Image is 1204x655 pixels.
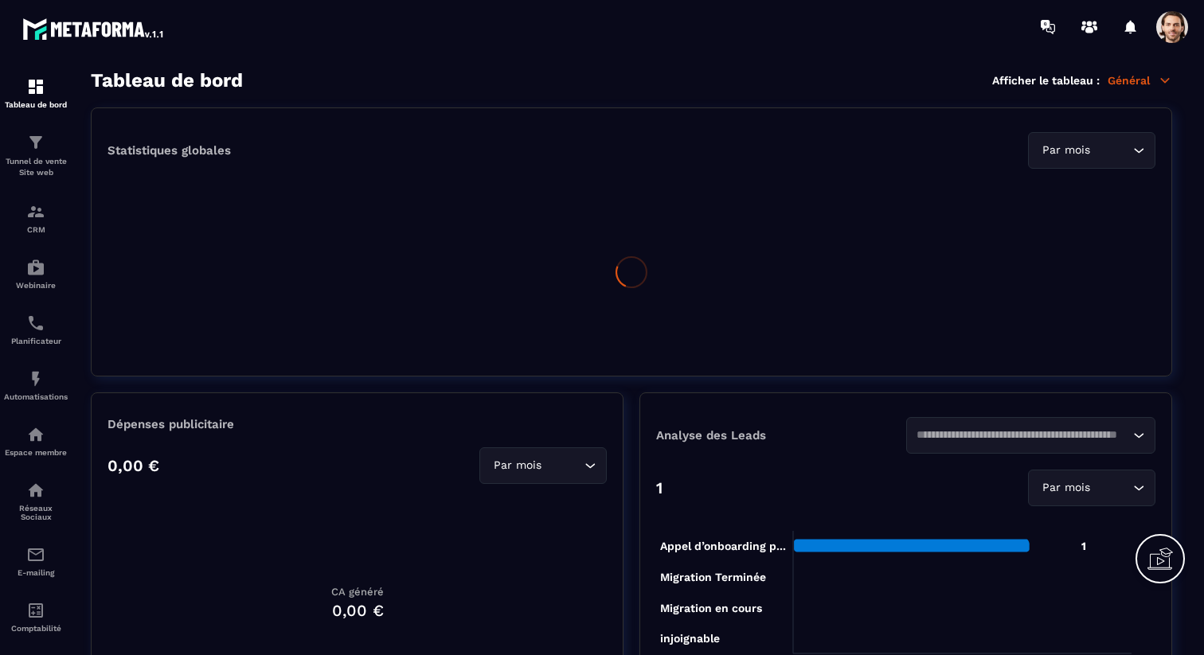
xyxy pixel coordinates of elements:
span: Par mois [1038,142,1093,159]
div: Search for option [479,447,607,484]
p: Général [1108,73,1172,88]
p: Statistiques globales [107,143,231,158]
p: E-mailing [4,568,68,577]
a: schedulerschedulerPlanificateur [4,302,68,357]
img: formation [26,133,45,152]
a: automationsautomationsWebinaire [4,246,68,302]
a: automationsautomationsEspace membre [4,413,68,469]
img: logo [22,14,166,43]
p: 0,00 € [107,456,159,475]
img: automations [26,369,45,388]
a: formationformationTunnel de vente Site web [4,121,68,190]
h3: Tableau de bord [91,69,243,92]
span: Par mois [490,457,545,474]
img: automations [26,258,45,277]
span: Par mois [1038,479,1093,497]
p: Planificateur [4,337,68,345]
img: email [26,545,45,564]
a: formationformationCRM [4,190,68,246]
input: Search for option [917,427,1130,444]
input: Search for option [545,457,580,474]
a: formationformationTableau de bord [4,65,68,121]
p: Tunnel de vente Site web [4,156,68,178]
a: automationsautomationsAutomatisations [4,357,68,413]
img: scheduler [26,314,45,333]
a: social-networksocial-networkRéseaux Sociaux [4,469,68,533]
img: accountant [26,601,45,620]
a: accountantaccountantComptabilité [4,589,68,645]
input: Search for option [1093,142,1129,159]
input: Search for option [1093,479,1129,497]
p: Afficher le tableau : [992,74,1100,87]
div: Search for option [906,417,1156,454]
div: Search for option [1028,132,1155,169]
p: Réseaux Sociaux [4,504,68,521]
tspan: Appel d’onboarding p... [660,540,786,553]
img: automations [26,425,45,444]
p: Automatisations [4,392,68,401]
p: Dépenses publicitaire [107,417,607,431]
div: Search for option [1028,470,1155,506]
tspan: injoignable [660,632,720,645]
p: Webinaire [4,281,68,290]
p: Espace membre [4,448,68,457]
p: Comptabilité [4,624,68,633]
p: CRM [4,225,68,234]
tspan: Migration en cours [660,602,762,615]
p: Tableau de bord [4,100,68,109]
tspan: Migration Terminée [660,571,766,584]
img: social-network [26,481,45,500]
img: formation [26,77,45,96]
img: formation [26,202,45,221]
p: Analyse des Leads [656,428,906,443]
a: emailemailE-mailing [4,533,68,589]
p: 1 [656,478,663,497]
